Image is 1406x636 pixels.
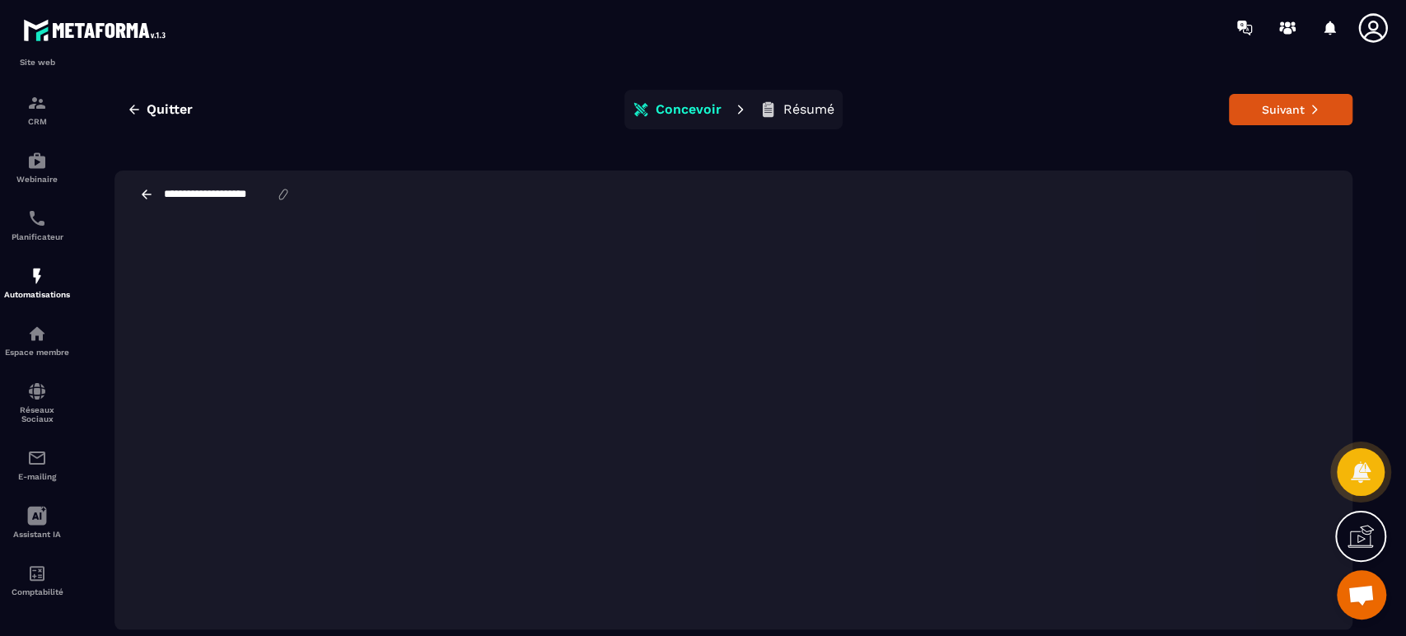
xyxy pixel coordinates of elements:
a: automationsautomationsAutomatisations [4,254,70,311]
p: E-mailing [4,472,70,481]
img: social-network [27,381,47,401]
div: Ouvrir le chat [1337,570,1386,620]
p: Comptabilité [4,587,70,596]
img: automations [27,324,47,344]
p: Tunnel de vente Site web [4,45,70,68]
button: Concevoir [628,93,726,126]
a: schedulerschedulerPlanificateur [4,196,70,254]
img: formation [27,93,47,113]
p: Automatisations [4,290,70,299]
img: automations [27,266,47,286]
p: Espace membre [4,348,70,357]
p: Résumé [783,101,834,118]
p: Planificateur [4,232,70,241]
a: Assistant IA [4,493,70,551]
span: Quitter [147,101,193,118]
a: automationsautomationsEspace membre [4,311,70,369]
img: scheduler [27,208,47,228]
img: automations [27,151,47,171]
a: automationsautomationsWebinaire [4,138,70,196]
a: formationformationCRM [4,81,70,138]
p: CRM [4,117,70,126]
button: Résumé [754,93,839,126]
p: Concevoir [656,101,722,118]
a: accountantaccountantComptabilité [4,551,70,609]
p: Webinaire [4,175,70,184]
button: Suivant [1229,94,1352,125]
img: logo [23,15,171,45]
p: Assistant IA [4,530,70,539]
img: email [27,448,47,468]
button: Quitter [114,95,205,124]
img: accountant [27,564,47,583]
p: Réseaux Sociaux [4,405,70,423]
a: emailemailE-mailing [4,436,70,493]
a: social-networksocial-networkRéseaux Sociaux [4,369,70,436]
